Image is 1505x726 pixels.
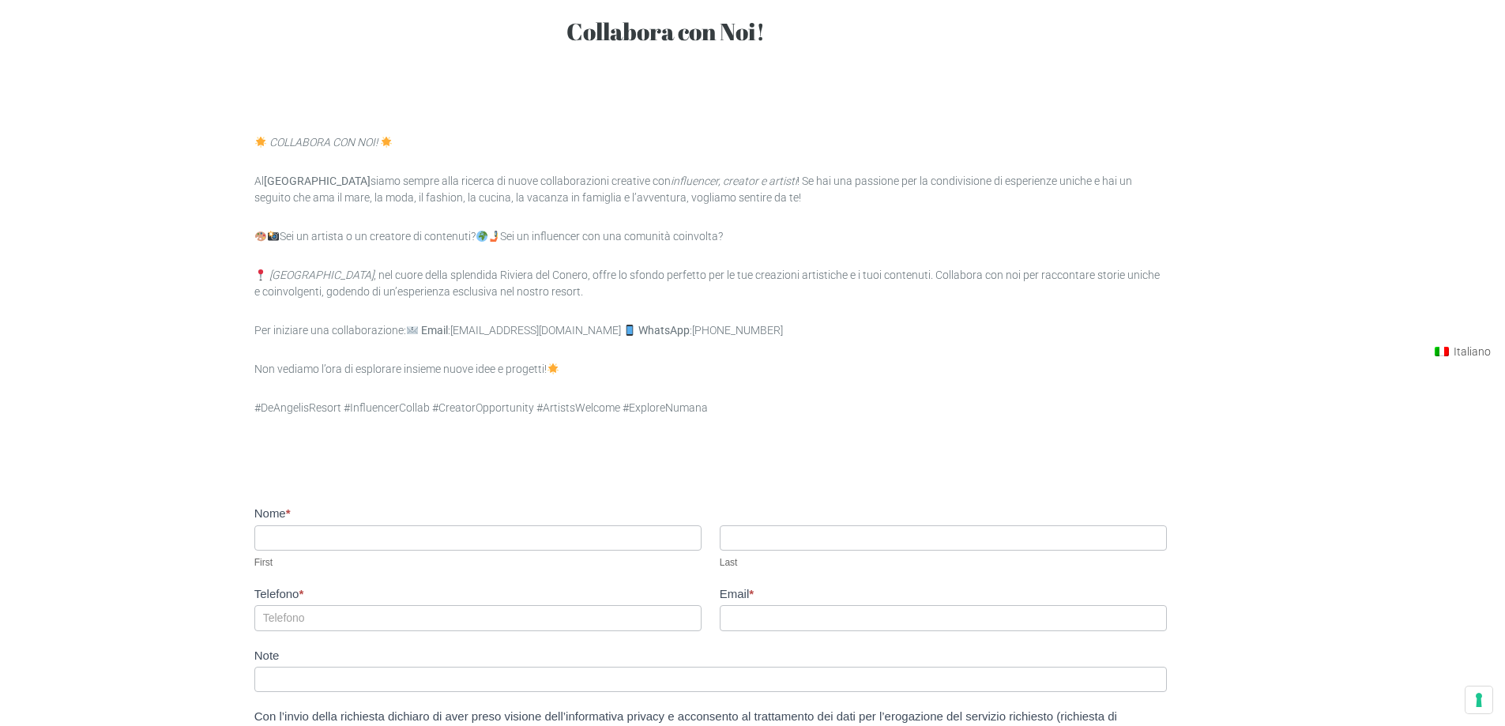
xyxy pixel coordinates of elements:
[1454,345,1491,358] span: Italiano
[254,505,702,525] label: Nome
[720,585,1167,606] label: Email
[254,605,702,630] input: Telefono
[476,231,487,242] img: 🌍
[547,363,559,374] img: 🌟
[254,173,1167,206] p: Al siamo sempre alla ricerca di nuove collaborazioni creative con ! Se hai una passione per la co...
[421,324,448,337] strong: Email
[254,585,702,606] label: Telefono
[254,322,1167,339] p: Per iniziare una collaborazione: : :
[671,175,797,187] em: influencer, creator e artisti
[254,361,1167,378] p: Non vediamo l’ora di esplorare insieme nuove idee e progetti!
[264,175,371,187] strong: [GEOGRAPHIC_DATA]
[638,324,690,337] strong: WhatsApp
[268,231,279,242] img: 📸
[1427,340,1499,361] a: Italiano
[624,325,635,336] img: 📱
[488,231,499,242] img: 🤳
[692,324,783,337] a: [PHONE_NUMBER]
[381,137,392,148] img: 🌟
[254,555,702,570] div: First
[254,647,1167,668] label: Note
[254,228,1167,245] p: Sei un artista o un creatore di contenuti? Sei un influencer con una comunità coinvolta?
[566,17,855,46] h2: Collabora con Noi!
[720,555,1167,570] div: Last
[255,269,266,280] img: 📍
[254,267,1167,300] p: , nel cuore della splendida Riviera del Conero, offre lo sfondo perfetto per le tue creazioni art...
[1465,687,1492,713] button: Le tue preferenze relative al consenso per le tecnologie di tracciamento
[255,137,266,148] img: 🌟
[255,231,266,242] img: 🎨
[269,136,378,149] em: COLLABORA CON NOI!
[254,400,1167,416] p: #DeAngelisResort #InfluencerCollab #CreatorOpportunity #ArtistsWelcome #ExploreNumana
[450,324,621,337] a: [EMAIL_ADDRESS][DOMAIN_NAME]
[407,325,418,336] img: 📧
[269,269,374,281] em: [GEOGRAPHIC_DATA]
